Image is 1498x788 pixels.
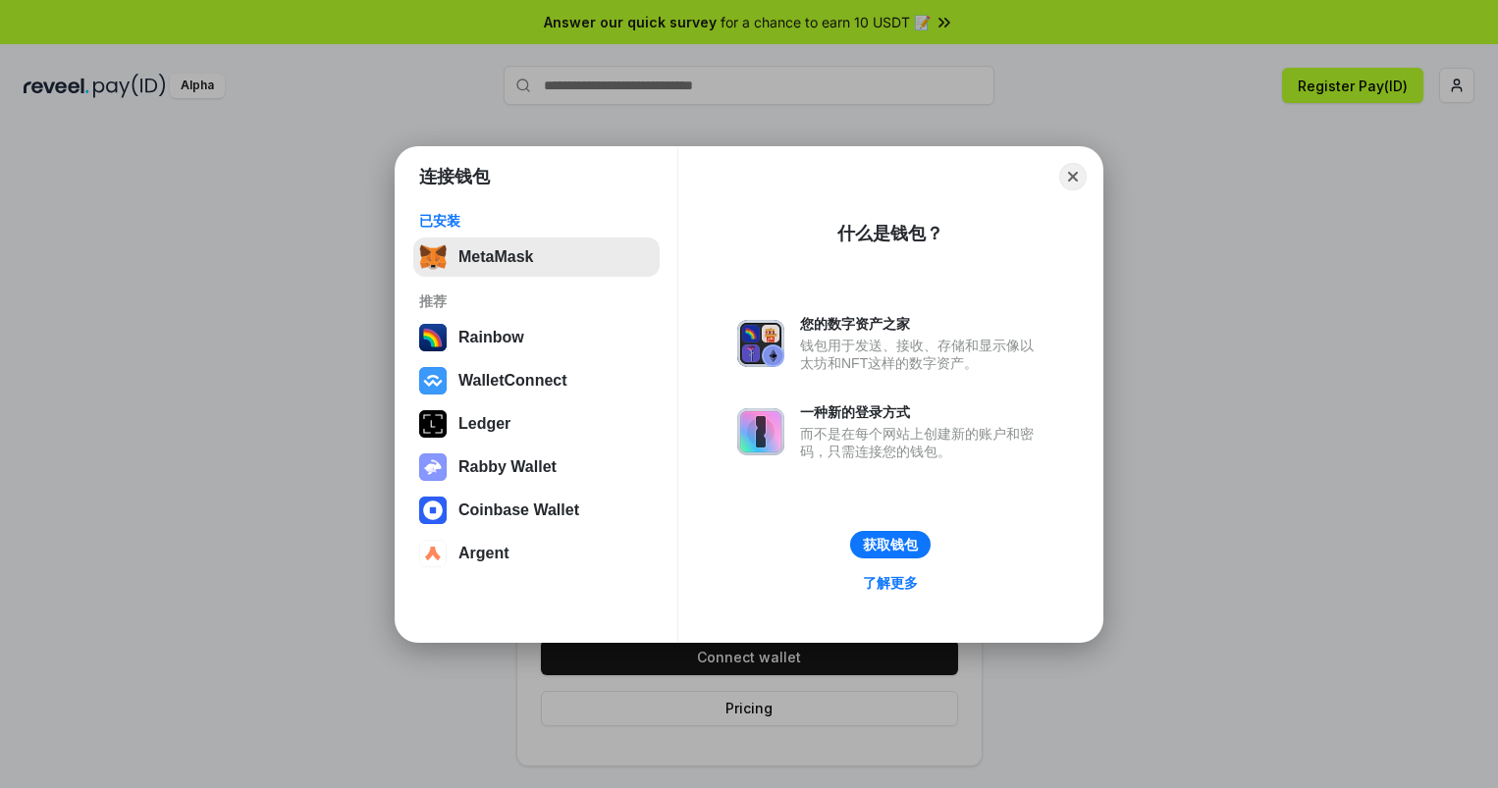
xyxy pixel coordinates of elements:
div: Argent [458,545,509,562]
img: svg+xml,%3Csvg%20width%3D%2228%22%20height%3D%2228%22%20viewBox%3D%220%200%2028%2028%22%20fill%3D... [419,540,447,567]
img: svg+xml,%3Csvg%20xmlns%3D%22http%3A%2F%2Fwww.w3.org%2F2000%2Fsvg%22%20width%3D%2228%22%20height%3... [419,410,447,438]
button: 获取钱包 [850,531,931,558]
div: 您的数字资产之家 [800,315,1043,333]
button: Ledger [413,404,660,444]
div: Ledger [458,415,510,433]
a: 了解更多 [851,570,930,596]
button: MetaMask [413,237,660,277]
img: svg+xml,%3Csvg%20xmlns%3D%22http%3A%2F%2Fwww.w3.org%2F2000%2Fsvg%22%20fill%3D%22none%22%20viewBox... [419,453,447,481]
div: 一种新的登录方式 [800,403,1043,421]
div: WalletConnect [458,372,567,390]
div: 获取钱包 [863,536,918,553]
img: svg+xml,%3Csvg%20width%3D%22120%22%20height%3D%22120%22%20viewBox%3D%220%200%20120%20120%22%20fil... [419,324,447,351]
div: 已安装 [419,212,654,230]
img: svg+xml,%3Csvg%20width%3D%2228%22%20height%3D%2228%22%20viewBox%3D%220%200%2028%2028%22%20fill%3D... [419,367,447,394]
button: Close [1059,163,1087,190]
div: Rabby Wallet [458,458,557,476]
img: svg+xml,%3Csvg%20xmlns%3D%22http%3A%2F%2Fwww.w3.org%2F2000%2Fsvg%22%20fill%3D%22none%22%20viewBox... [737,408,784,455]
div: Rainbow [458,329,524,346]
div: 而不是在每个网站上创建新的账户和密码，只需连接您的钱包。 [800,425,1043,460]
div: Coinbase Wallet [458,501,579,519]
div: MetaMask [458,248,533,266]
div: 了解更多 [863,574,918,592]
div: 什么是钱包？ [837,222,943,245]
button: Argent [413,534,660,573]
h1: 连接钱包 [419,165,490,188]
img: svg+xml,%3Csvg%20width%3D%2228%22%20height%3D%2228%22%20viewBox%3D%220%200%2028%2028%22%20fill%3D... [419,497,447,524]
button: Coinbase Wallet [413,491,660,530]
div: 钱包用于发送、接收、存储和显示像以太坊和NFT这样的数字资产。 [800,337,1043,372]
img: svg+xml,%3Csvg%20fill%3D%22none%22%20height%3D%2233%22%20viewBox%3D%220%200%2035%2033%22%20width%... [419,243,447,271]
img: svg+xml,%3Csvg%20xmlns%3D%22http%3A%2F%2Fwww.w3.org%2F2000%2Fsvg%22%20fill%3D%22none%22%20viewBox... [737,320,784,367]
div: 推荐 [419,292,654,310]
button: Rainbow [413,318,660,357]
button: Rabby Wallet [413,447,660,487]
button: WalletConnect [413,361,660,400]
